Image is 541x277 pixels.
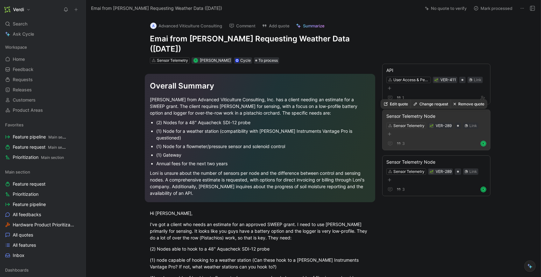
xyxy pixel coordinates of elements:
div: Sensor Telemetry Node [386,158,486,166]
div: (2) Nodes for a 48" Aquacheck SDI-12 probe [156,119,370,126]
div: R [481,141,486,146]
span: Feature request [13,144,67,151]
span: Main section [5,169,30,175]
span: 1 [402,96,404,100]
button: Remove quote [451,100,487,109]
div: Annual fees for the next two years [156,160,370,167]
div: API [386,67,486,74]
div: I've got a client who needs an estimate for an approved SWEEP grant. I need to use [PERSON_NAME] ... [150,221,370,241]
a: Feature requestMain section [3,142,83,152]
div: R [481,187,486,192]
span: Dashboards [5,267,29,273]
a: Home [3,54,83,64]
div: (1) Node for a flowmeter/pressure sensor and solenoid control [156,143,370,150]
span: Workspace [5,44,27,50]
span: Emai from [PERSON_NAME] Requesting Weather Data ([DATE]) [91,4,222,12]
img: 🌱 [430,124,433,128]
button: Change request [411,100,451,109]
span: To process [258,57,278,64]
button: 3 [395,140,406,147]
a: PrioritizationMain section [3,153,83,162]
button: Mark processed [471,4,515,13]
div: Main section [3,167,83,177]
div: Main sectionFeature requestPrioritizationFeature pipelineAll feedbacksHardware Product Prioritiza... [3,167,83,260]
img: Verdi [4,6,11,13]
span: Prioritization [13,191,39,197]
span: Main section [41,155,64,160]
div: Link [469,168,477,175]
span: All features [13,242,36,248]
a: Hardware Product Prioritization [3,220,83,230]
a: Feedback [3,65,83,74]
span: Hardware Product Prioritization [13,222,74,228]
button: 🌱 [429,124,434,128]
a: Feature request [3,179,83,189]
span: All feedbacks [13,211,41,218]
a: Requests [3,75,83,84]
span: Ask Cycle [13,30,34,38]
div: Hi [PERSON_NAME], [150,210,370,217]
div: (2) Nodes able to hook to a 48" Aquacheck SDI-12 probe [150,245,370,252]
span: 3 [402,188,405,191]
a: Releases [3,85,83,95]
button: AAdvanced Viticulture Consulting [147,21,225,31]
span: Feedback [13,66,33,73]
div: VER-411 [440,77,456,83]
div: Workspace [3,42,83,52]
span: Inbox [13,252,25,259]
a: Ask Cycle [3,29,83,39]
div: Sensor Telemetry [393,123,425,129]
a: Customers [3,95,83,105]
button: VerdiVerdi [3,5,32,14]
div: Sensor Telemetry Node [386,112,486,120]
span: Product Areas [13,107,43,113]
button: Comment [226,21,258,30]
a: All feedbacks [3,210,83,219]
span: 3 [402,142,405,146]
div: To process [254,57,279,64]
span: Prioritization [13,154,64,161]
button: No quote to verify [422,4,469,13]
span: Releases [13,87,32,93]
button: Edit quote [381,100,411,109]
h1: Verdi [13,7,24,12]
span: Feature pipeline [13,134,67,140]
div: A [150,23,157,29]
a: All quotes [3,230,83,240]
div: (1) node capable of hooking to a weather station (Can these hook to a [PERSON_NAME] Instruments V... [150,257,370,270]
div: User Access & Permissions [393,77,429,83]
a: Prioritization [3,189,83,199]
div: VER-289 [436,123,452,129]
a: Feature pipelineMain section [3,132,83,142]
img: 🌱 [434,78,438,82]
div: Loni is unsure about the number of sensors per node and the difference between control and sensin... [150,170,370,196]
div: Dashboards [3,265,83,275]
a: Product Areas [3,105,83,115]
span: Search [13,20,27,28]
div: [PERSON_NAME] from Advanced Viticulture Consulting, Inc. has a client needing an estimate for a S... [150,96,370,116]
span: Customers [13,97,36,103]
a: Feature pipeline [3,200,83,209]
div: Cycle [240,57,251,64]
span: Favorites [5,122,24,128]
a: All features [3,240,83,250]
button: 🌱 [429,169,434,174]
span: Main section [48,135,71,139]
button: Summarize [293,21,327,30]
div: (1) Gateway [156,152,370,158]
a: Inbox [3,251,83,260]
div: Link [474,77,481,83]
button: 3 [395,186,406,193]
span: [PERSON_NAME] [200,58,231,63]
button: Add quote [259,21,292,30]
img: 🌱 [430,170,433,174]
span: Home [13,56,25,62]
span: Feature pipeline [13,201,46,208]
span: All quotes [13,232,33,238]
div: Search [3,19,83,29]
div: Favorites [3,120,83,130]
h1: Emai from [PERSON_NAME] Requesting Weather Data ([DATE]) [150,34,370,54]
